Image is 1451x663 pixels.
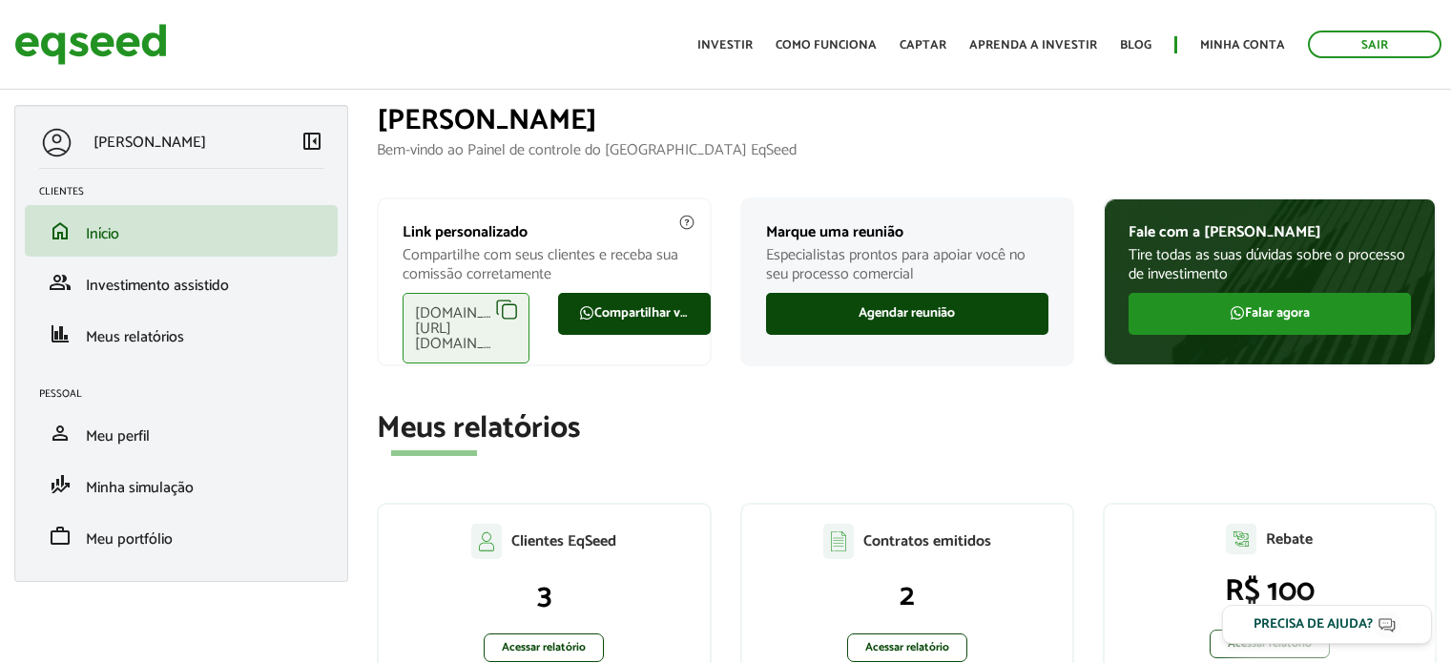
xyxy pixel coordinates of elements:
span: Investimento assistido [86,273,229,299]
a: Colapsar menu [301,130,323,156]
a: Investir [697,39,753,52]
a: Sair [1308,31,1441,58]
span: Minha simulação [86,475,194,501]
img: EqSeed [14,19,167,70]
img: FaWhatsapp.svg [579,305,594,321]
a: Agendar reunião [766,293,1048,335]
h2: Pessoal [39,388,338,400]
span: Meus relatórios [86,324,184,350]
p: Bem-vindo ao Painel de controle do [GEOGRAPHIC_DATA] EqSeed [377,141,1437,159]
li: Meus relatórios [25,308,338,360]
span: Meu perfil [86,424,150,449]
span: person [49,422,72,445]
span: group [49,271,72,294]
li: Investimento assistido [25,257,338,308]
p: 2 [761,578,1053,614]
p: Especialistas prontos para apoiar você no seu processo comercial [766,246,1048,282]
a: Acessar relatório [847,633,967,662]
span: Início [86,221,119,247]
span: left_panel_close [301,130,323,153]
p: Rebate [1266,530,1313,549]
a: finance_modeMinha simulação [39,473,323,496]
a: Captar [900,39,946,52]
a: Blog [1120,39,1151,52]
span: finance [49,322,72,345]
img: agent-relatorio.svg [1226,524,1256,554]
h2: Clientes [39,186,338,197]
img: agent-meulink-info2.svg [678,214,695,231]
span: Meu portfólio [86,527,173,552]
p: Marque uma reunião [766,223,1048,241]
p: Tire todas as suas dúvidas sobre o processo de investimento [1129,246,1411,282]
a: Minha conta [1200,39,1285,52]
p: R$ 100 [1124,573,1416,610]
a: Aprenda a investir [969,39,1097,52]
p: Contratos emitidos [863,532,991,550]
img: agent-clientes.svg [471,524,502,558]
span: home [49,219,72,242]
a: homeInício [39,219,323,242]
a: Como funciona [776,39,877,52]
li: Início [25,205,338,257]
h2: Meus relatórios [377,412,1437,445]
a: workMeu portfólio [39,525,323,548]
a: financeMeus relatórios [39,322,323,345]
p: 3 [398,578,690,614]
a: Compartilhar via WhatsApp [558,293,711,335]
p: [PERSON_NAME] [93,134,206,152]
h1: [PERSON_NAME] [377,105,1437,136]
img: FaWhatsapp.svg [1230,305,1245,321]
li: Meu perfil [25,407,338,459]
p: Clientes EqSeed [511,532,616,550]
p: Fale com a [PERSON_NAME] [1129,223,1411,241]
div: [DOMAIN_NAME][URL][DOMAIN_NAME] [403,293,529,363]
a: Falar agora [1129,293,1411,335]
a: personMeu perfil [39,422,323,445]
p: Link personalizado [403,223,685,241]
li: Minha simulação [25,459,338,510]
a: Acessar relatório [484,633,604,662]
a: Acessar relatório [1210,630,1330,658]
a: groupInvestimento assistido [39,271,323,294]
img: agent-contratos.svg [823,524,854,559]
p: Compartilhe com seus clientes e receba sua comissão corretamente [403,246,685,282]
span: work [49,525,72,548]
li: Meu portfólio [25,510,338,562]
span: finance_mode [49,473,72,496]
